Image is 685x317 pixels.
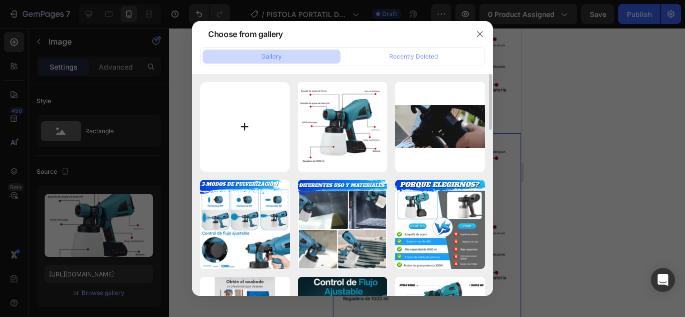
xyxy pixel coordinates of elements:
div: Recently Deleted [389,52,438,61]
img: image [200,180,290,269]
div: Open Intercom Messenger [651,268,675,292]
img: image [298,180,388,269]
img: image [298,82,388,172]
button: Gallery [203,50,340,64]
img: image [395,105,485,148]
div: Image [13,91,34,100]
img: image [395,180,485,269]
button: Recently Deleted [345,50,482,64]
div: Gallery [261,52,282,61]
div: Choose from gallery [208,28,283,40]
